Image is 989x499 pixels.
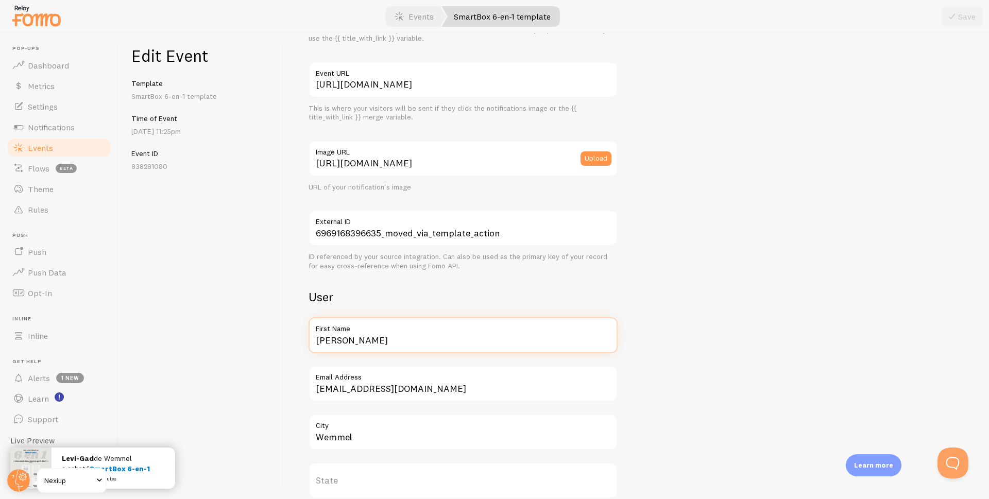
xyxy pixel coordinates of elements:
[846,454,901,476] div: Learn more
[6,325,112,346] a: Inline
[937,448,968,478] iframe: Help Scout Beacon - Open
[309,414,618,432] label: City
[44,474,93,487] span: Nexiup
[581,151,611,166] button: Upload
[131,126,271,136] p: [DATE] 11:25pm
[28,247,46,257] span: Push
[28,60,69,71] span: Dashboard
[6,179,112,199] a: Theme
[56,373,84,383] span: 1 new
[28,122,75,132] span: Notifications
[28,267,66,278] span: Push Data
[28,101,58,112] span: Settings
[6,388,112,409] a: Learn
[12,232,112,239] span: Push
[131,114,271,123] h5: Time of Event
[6,199,112,220] a: Rules
[12,358,112,365] span: Get Help
[309,183,618,192] div: URL of your notification's image
[28,393,49,404] span: Learn
[6,242,112,262] a: Push
[6,409,112,429] a: Support
[28,373,50,383] span: Alerts
[6,137,112,158] a: Events
[309,366,618,383] label: Email Address
[28,331,48,341] span: Inline
[6,55,112,76] a: Dashboard
[309,62,618,79] label: Event URL
[28,414,58,424] span: Support
[309,252,618,270] div: ID referenced by your source integration. Can also be used as the primary key of your record for ...
[6,76,112,96] a: Metrics
[309,104,618,122] div: This is where your visitors will be sent if they click the notifications image or the {{ title_wi...
[28,204,48,215] span: Rules
[28,288,52,298] span: Opt-In
[6,283,112,303] a: Opt-In
[131,45,271,66] h1: Edit Event
[55,392,64,402] svg: <p>Watch New Feature Tutorials!</p>
[28,184,54,194] span: Theme
[309,25,618,43] div: This text will be bolded in your notification and link to the Event URL you provide below, if you...
[28,81,55,91] span: Metrics
[131,79,271,88] h5: Template
[6,117,112,137] a: Notifications
[56,164,77,173] span: beta
[6,158,112,179] a: Flows beta
[309,289,618,305] h2: User
[309,141,618,158] label: Image URL
[11,3,62,29] img: fomo-relay-logo-orange.svg
[12,45,112,52] span: Pop-ups
[131,91,271,101] p: SmartBox 6-en-1 template
[309,210,618,228] label: External ID
[28,143,53,153] span: Events
[309,317,618,335] label: First Name
[6,368,112,388] a: Alerts 1 new
[6,96,112,117] a: Settings
[6,262,112,283] a: Push Data
[854,460,893,470] p: Learn more
[309,462,618,498] label: State
[131,149,271,158] h5: Event ID
[12,316,112,322] span: Inline
[37,468,107,493] a: Nexiup
[28,163,49,174] span: Flows
[131,161,271,171] p: 838281080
